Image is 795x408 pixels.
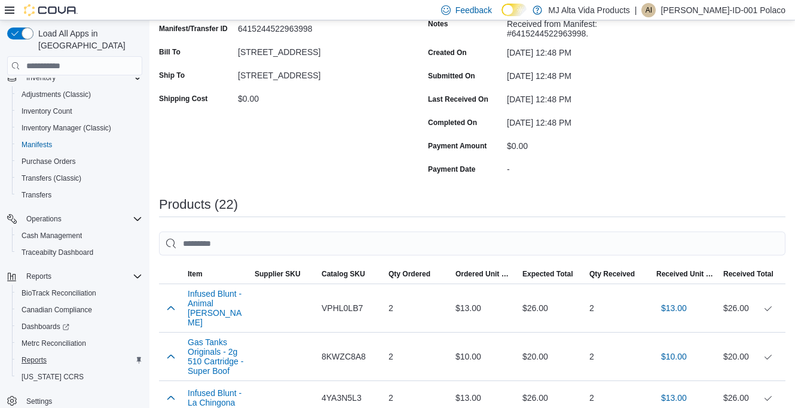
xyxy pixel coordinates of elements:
div: $20.00 [518,345,585,369]
span: Feedback [455,4,492,16]
div: 2 [384,296,451,320]
span: Transfers [17,188,142,202]
button: Item [183,264,250,284]
span: Canadian Compliance [22,305,92,315]
span: Operations [26,214,62,224]
span: Adjustments (Classic) [17,87,142,102]
button: Canadian Compliance [12,302,147,318]
div: $10.00 [451,345,518,369]
span: 8KWZC8A8 [322,349,366,364]
span: Inventory Manager (Classic) [22,123,111,133]
button: Expected Total [518,264,585,284]
label: Last Received On [428,95,488,104]
span: Transfers (Classic) [17,171,142,185]
span: Catalog SKU [322,269,365,279]
label: Shipping Cost [159,94,207,103]
button: Supplier SKU [250,264,317,284]
a: BioTrack Reconciliation [17,286,101,300]
button: Ordered Unit Cost [451,264,518,284]
a: Traceabilty Dashboard [17,245,98,260]
div: $20.00 [723,349,781,364]
img: Cova [24,4,78,16]
button: Purchase Orders [12,153,147,170]
button: BioTrack Reconciliation [12,285,147,302]
a: Inventory Count [17,104,77,118]
span: Dashboards [17,319,142,334]
span: Reports [22,355,47,365]
span: Received Unit Cost [656,269,714,279]
span: $13.00 [661,392,687,404]
span: $10.00 [661,351,687,363]
a: [US_STATE] CCRS [17,370,88,384]
span: Dark Mode [502,16,502,17]
button: Received Total [718,264,785,284]
label: Notes [428,19,448,29]
button: Inventory Manager (Classic) [12,120,147,136]
div: $26.00 [518,296,585,320]
span: Inventory [22,71,142,85]
div: $0.00 [238,89,398,103]
span: Expected Total [522,269,573,279]
a: Canadian Compliance [17,303,97,317]
span: Item [188,269,203,279]
button: Transfers [12,187,147,203]
button: Reports [2,268,147,285]
button: Transfers (Classic) [12,170,147,187]
label: Created On [428,48,467,57]
a: Purchase Orders [17,154,81,169]
span: Manifests [22,140,52,150]
span: Inventory [26,73,56,83]
div: [DATE] 12:48 PM [507,66,667,81]
div: $26.00 [723,301,781,315]
a: Reports [17,353,51,367]
span: Canadian Compliance [17,303,142,317]
button: Qty Received [585,264,652,284]
a: Manifests [17,138,57,152]
span: Purchase Orders [17,154,142,169]
span: BioTrack Reconciliation [17,286,142,300]
div: Received from Manifest: #6415244522963998. [507,14,667,38]
span: Qty Received [589,269,635,279]
button: Inventory [2,69,147,86]
span: [US_STATE] CCRS [22,372,84,382]
label: Submitted On [428,71,475,81]
span: Cash Management [22,231,82,240]
p: MJ Alta Vida Products [548,3,630,17]
span: Qty Ordered [389,269,430,279]
button: Infused Blunt - La Chingona [188,388,245,407]
p: | [635,3,637,17]
span: Traceabilty Dashboard [17,245,142,260]
span: BioTrack Reconciliation [22,288,96,298]
span: Purchase Orders [22,157,76,166]
button: [US_STATE] CCRS [12,369,147,385]
span: Inventory Count [22,106,72,116]
span: Dashboards [22,322,69,331]
div: $13.00 [451,296,518,320]
label: Payment Amount [428,141,487,151]
span: Washington CCRS [17,370,142,384]
button: Received Unit Cost [652,264,718,284]
div: 2 [585,296,652,320]
a: Dashboards [12,318,147,335]
span: Ordered Unit Cost [455,269,513,279]
button: Metrc Reconciliation [12,335,147,352]
div: [DATE] 12:48 PM [507,90,667,104]
h3: Products (22) [159,197,238,212]
label: Payment Date [428,165,475,174]
span: Reports [22,269,142,284]
span: Transfers [22,190,51,200]
button: Reports [12,352,147,369]
div: 2 [585,345,652,369]
div: 6415244522963998 [238,19,398,34]
div: [STREET_ADDRESS] [238,42,398,57]
a: Cash Management [17,229,87,243]
span: Transfers (Classic) [22,173,81,183]
span: Reports [26,272,51,281]
span: VPHL0LB7 [322,301,363,315]
button: Inventory [22,71,60,85]
span: Adjustments (Classic) [22,90,91,99]
a: Transfers (Classic) [17,171,86,185]
a: Inventory Manager (Classic) [17,121,116,135]
a: Transfers [17,188,56,202]
span: AI [646,3,652,17]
